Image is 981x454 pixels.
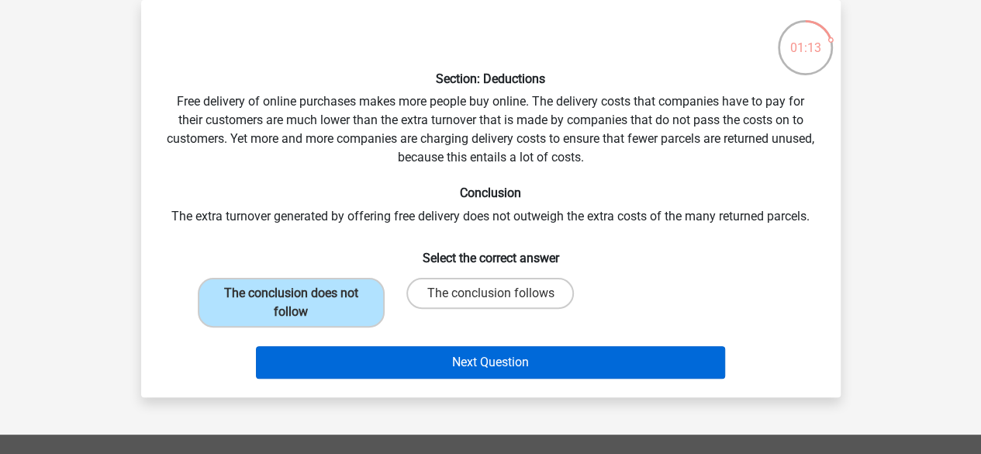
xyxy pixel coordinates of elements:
[147,12,834,385] div: Free delivery of online purchases makes more people buy online. The delivery costs that companies...
[406,278,574,309] label: The conclusion follows
[166,71,816,86] h6: Section: Deductions
[166,185,816,200] h6: Conclusion
[256,346,725,379] button: Next Question
[776,19,834,57] div: 01:13
[166,238,816,265] h6: Select the correct answer
[198,278,385,328] label: The conclusion does not follow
